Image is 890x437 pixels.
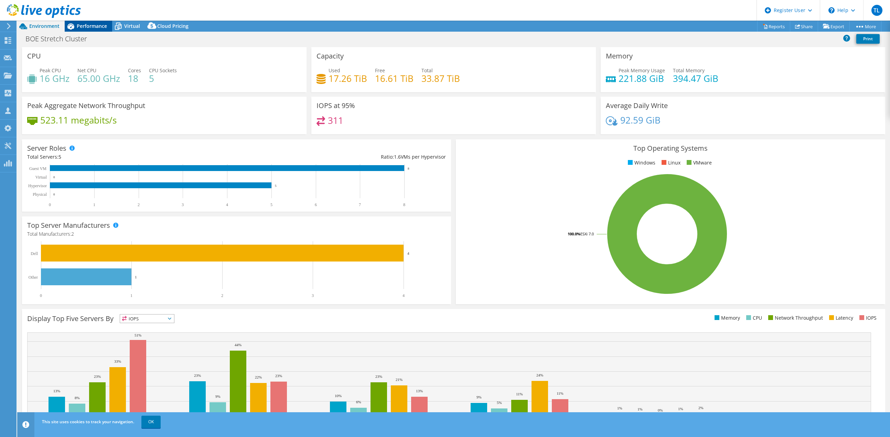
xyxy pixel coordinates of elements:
span: Free [375,67,385,74]
h4: 523.11 megabits/s [40,116,117,124]
text: 1 [135,275,137,279]
span: 1.6 [394,153,401,160]
a: Export [818,21,850,32]
text: 9% [476,395,482,399]
text: 0 [49,202,51,207]
text: 3 [182,202,184,207]
h4: 221.88 GiB [619,75,665,82]
text: 11% [557,391,564,395]
span: This site uses cookies to track your navigation. [42,419,134,425]
h3: Capacity [317,52,344,60]
text: 21% [396,377,403,382]
a: Print [856,34,880,44]
div: Ratio: VMs per Hypervisor [237,153,446,161]
li: IOPS [858,314,877,322]
span: Peak CPU [40,67,61,74]
span: Performance [77,23,107,29]
h4: 394.47 GiB [673,75,718,82]
span: 5 [58,153,61,160]
h4: 18 [128,75,141,82]
text: 0% [658,408,663,412]
h3: Server Roles [27,145,66,152]
text: 0 [53,175,55,179]
span: CPU Sockets [149,67,177,74]
text: 6 [315,202,317,207]
h4: 5 [149,75,177,82]
h4: 33.87 TiB [421,75,460,82]
h4: 311 [328,117,343,124]
tspan: ESXi 7.0 [580,231,594,236]
text: 33% [114,359,121,363]
h3: Peak Aggregate Network Throughput [27,102,145,109]
h4: 16.61 TiB [375,75,414,82]
li: Network Throughput [766,314,823,322]
text: 11% [516,392,523,396]
text: 4 [407,251,409,255]
span: Cloud Pricing [157,23,189,29]
text: 9% [215,394,221,398]
text: 0 [53,193,55,196]
h3: Top Server Manufacturers [27,222,110,229]
text: 2 [138,202,140,207]
li: VMware [685,159,712,167]
li: Memory [713,314,740,322]
text: 5 [270,202,272,207]
text: 0 [40,293,42,298]
h3: Memory [606,52,633,60]
text: 10% [335,394,342,398]
span: Environment [29,23,60,29]
text: Guest VM [29,166,46,171]
text: 1 [130,293,132,298]
text: 2 [221,293,223,298]
text: Dell [31,251,38,256]
a: Reports [757,21,790,32]
text: Hypervisor [28,183,47,188]
div: Total Servers: [27,153,237,161]
text: 51% [135,333,141,337]
span: Total [421,67,433,74]
span: Net CPU [77,67,96,74]
text: 5% [497,401,502,405]
span: Used [329,67,340,74]
text: 24% [536,373,543,377]
text: 1 [93,202,95,207]
tspan: 100.0% [568,231,580,236]
text: Physical [33,192,47,197]
text: 23% [375,374,382,379]
text: 23% [194,373,201,377]
h3: CPU [27,52,41,60]
text: 23% [94,374,101,379]
h3: IOPS at 95% [317,102,355,109]
text: 7 [359,202,361,207]
h4: Total Manufacturers: [27,230,446,238]
a: OK [141,416,161,428]
span: Virtual [124,23,140,29]
li: Latency [827,314,853,322]
svg: \n [828,7,835,13]
text: 44% [235,343,242,347]
h1: BOE Stretch Cluster [22,35,98,43]
text: 3 [312,293,314,298]
h4: 16 GHz [40,75,69,82]
span: IOPS [120,315,174,323]
span: Peak Memory Usage [619,67,665,74]
h4: 92.59 GiB [620,116,661,124]
li: Linux [660,159,680,167]
span: Cores [128,67,141,74]
text: 8 [403,202,405,207]
text: 4 [226,202,228,207]
text: 1% [617,406,622,410]
text: 22% [255,375,262,379]
h4: 17.26 TiB [329,75,367,82]
text: 13% [53,389,60,393]
text: 23% [275,374,282,378]
a: More [849,21,881,32]
h4: 65.00 GHz [77,75,120,82]
span: Total Memory [673,67,705,74]
text: 6% [356,400,361,404]
text: 8% [75,396,80,400]
text: Virtual [35,175,47,180]
text: Other [29,275,38,280]
span: 2 [71,231,74,237]
text: 5 [275,184,277,188]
